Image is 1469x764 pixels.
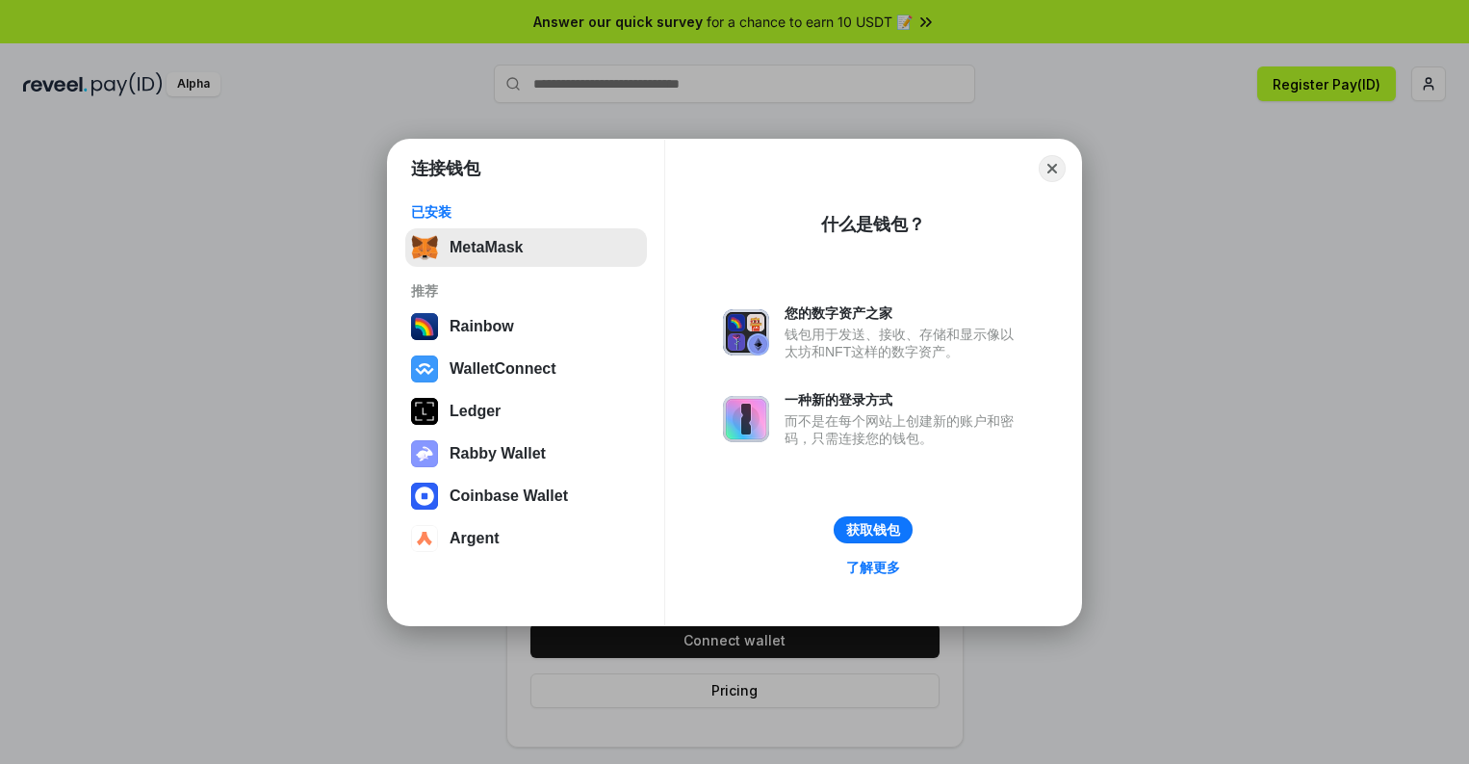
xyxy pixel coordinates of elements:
img: svg+xml,%3Csvg%20width%3D%2228%22%20height%3D%2228%22%20viewBox%3D%220%200%2028%2028%22%20fill%3D... [411,356,438,382]
img: svg+xml,%3Csvg%20xmlns%3D%22http%3A%2F%2Fwww.w3.org%2F2000%2Fsvg%22%20fill%3D%22none%22%20viewBox... [723,396,769,442]
div: Coinbase Wallet [450,487,568,505]
div: Rainbow [450,318,514,335]
img: svg+xml,%3Csvg%20width%3D%2228%22%20height%3D%2228%22%20viewBox%3D%220%200%2028%2028%22%20fill%3D... [411,483,438,510]
div: 已安装 [411,203,641,221]
button: Ledger [405,392,647,431]
img: svg+xml,%3Csvg%20fill%3D%22none%22%20height%3D%2233%22%20viewBox%3D%220%200%2035%2033%22%20width%... [411,234,438,261]
a: 了解更多 [835,555,912,580]
button: WalletConnect [405,350,647,388]
div: 什么是钱包？ [821,213,925,236]
button: 获取钱包 [834,516,913,543]
button: Close [1039,155,1066,182]
div: 钱包用于发送、接收、存储和显示像以太坊和NFT这样的数字资产。 [785,326,1023,360]
button: Coinbase Wallet [405,477,647,515]
div: Argent [450,530,500,547]
img: svg+xml,%3Csvg%20xmlns%3D%22http%3A%2F%2Fwww.w3.org%2F2000%2Fsvg%22%20width%3D%2228%22%20height%3... [411,398,438,425]
button: Argent [405,519,647,558]
div: Rabby Wallet [450,445,546,462]
button: MetaMask [405,228,647,267]
div: MetaMask [450,239,523,256]
h1: 连接钱包 [411,157,480,180]
div: 推荐 [411,282,641,300]
div: 而不是在每个网站上创建新的账户和密码，只需连接您的钱包。 [785,412,1023,447]
img: svg+xml,%3Csvg%20width%3D%22120%22%20height%3D%22120%22%20viewBox%3D%220%200%20120%20120%22%20fil... [411,313,438,340]
div: 一种新的登录方式 [785,391,1023,408]
button: Rabby Wallet [405,435,647,473]
img: svg+xml,%3Csvg%20width%3D%2228%22%20height%3D%2228%22%20viewBox%3D%220%200%2028%2028%22%20fill%3D... [411,525,438,552]
div: 您的数字资产之家 [785,304,1023,322]
div: 了解更多 [846,559,900,576]
div: Ledger [450,403,501,420]
div: 获取钱包 [846,521,900,539]
img: svg+xml,%3Csvg%20xmlns%3D%22http%3A%2F%2Fwww.w3.org%2F2000%2Fsvg%22%20fill%3D%22none%22%20viewBox... [723,309,769,356]
img: svg+xml,%3Csvg%20xmlns%3D%22http%3A%2F%2Fwww.w3.org%2F2000%2Fsvg%22%20fill%3D%22none%22%20viewBox... [411,440,438,467]
button: Rainbow [405,307,647,346]
div: WalletConnect [450,360,556,378]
